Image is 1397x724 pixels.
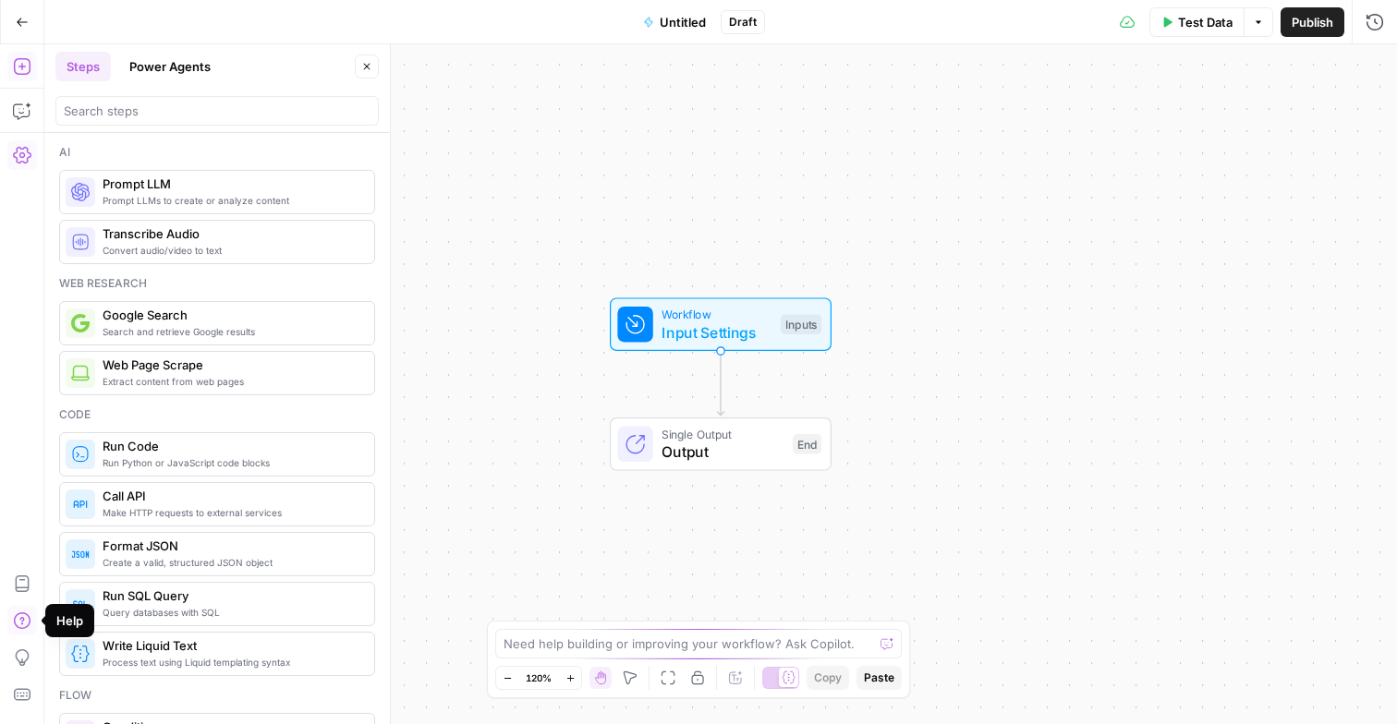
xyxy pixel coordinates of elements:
[118,52,222,81] button: Power Agents
[59,275,375,292] div: Web research
[781,314,821,334] div: Inputs
[856,666,902,690] button: Paste
[807,666,849,690] button: Copy
[103,437,359,455] span: Run Code
[103,324,359,339] span: Search and retrieve Google results
[662,425,784,442] span: Single Output
[55,52,111,81] button: Steps
[103,243,359,258] span: Convert audio/video to text
[729,14,757,30] span: Draft
[793,434,821,454] div: End
[59,144,375,161] div: Ai
[660,13,706,31] span: Untitled
[103,374,359,389] span: Extract content from web pages
[103,605,359,620] span: Query databases with SQL
[549,297,893,351] div: WorkflowInput SettingsInputs
[59,406,375,423] div: Code
[59,687,375,704] div: Flow
[103,505,359,520] span: Make HTTP requests to external services
[103,586,359,605] span: Run SQL Query
[1292,13,1333,31] span: Publish
[662,321,771,344] span: Input Settings
[103,193,359,208] span: Prompt LLMs to create or analyze content
[1178,13,1233,31] span: Test Data
[864,670,894,686] span: Paste
[56,611,83,630] div: Help
[1149,7,1244,37] button: Test Data
[103,224,359,243] span: Transcribe Audio
[103,655,359,670] span: Process text using Liquid templating syntax
[662,440,784,463] span: Output
[103,306,359,324] span: Google Search
[103,636,359,655] span: Write Liquid Text
[103,455,359,470] span: Run Python or JavaScript code blocks
[103,487,359,505] span: Call API
[549,417,893,471] div: Single OutputOutputEnd
[103,175,359,193] span: Prompt LLM
[103,555,359,570] span: Create a valid, structured JSON object
[662,306,771,323] span: Workflow
[64,102,371,120] input: Search steps
[632,7,717,37] button: Untitled
[103,356,359,374] span: Web Page Scrape
[1281,7,1344,37] button: Publish
[103,537,359,555] span: Format JSON
[526,670,552,685] span: 120%
[717,351,723,416] g: Edge from start to end
[814,670,842,686] span: Copy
